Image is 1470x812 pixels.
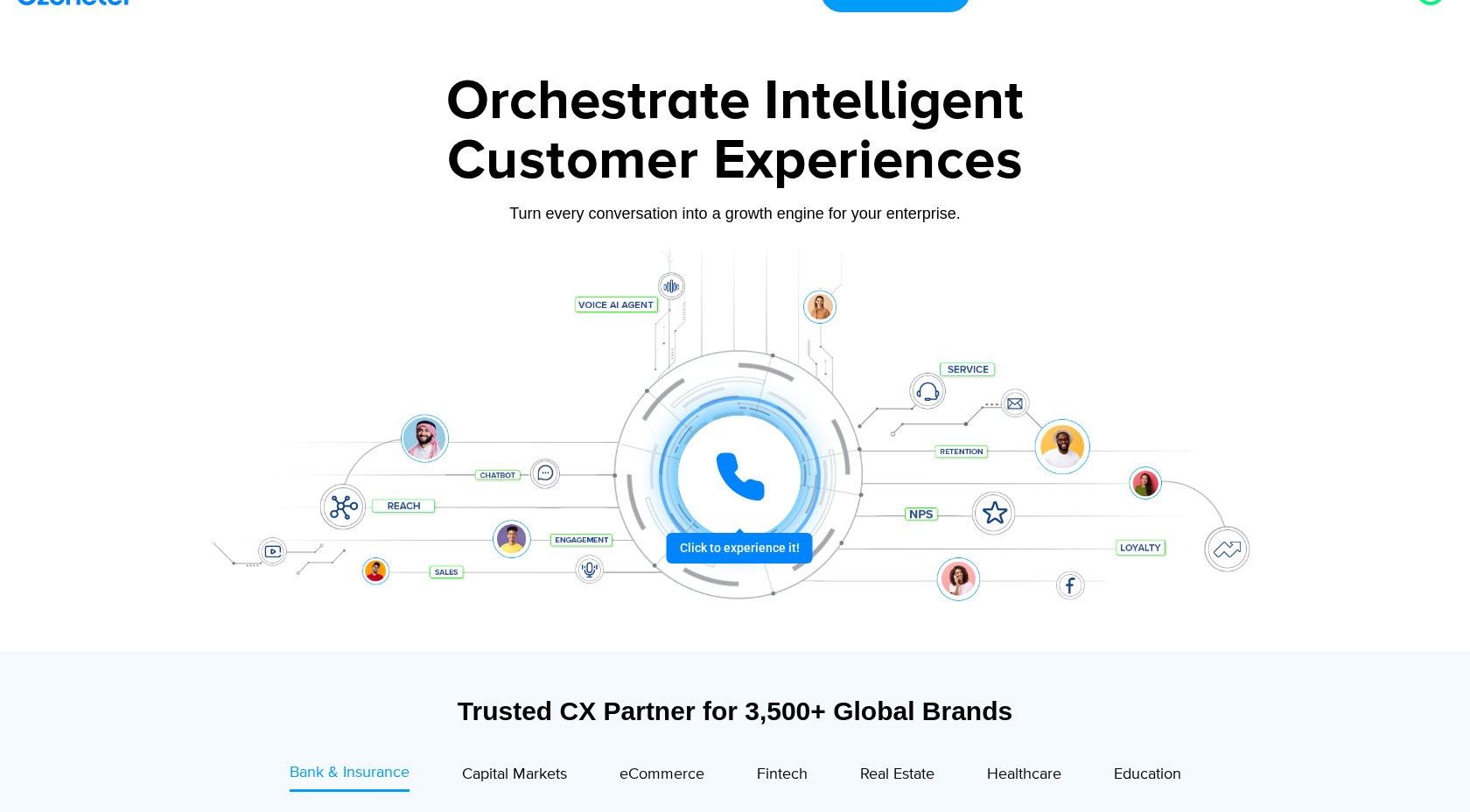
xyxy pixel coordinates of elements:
div: Turn every conversation into a growth engine for your enterprise. [188,204,1282,223]
span: Fintech [757,765,808,784]
a: Real Estate [860,761,934,792]
a: Fintech [757,761,808,792]
span: eCommerce [619,765,704,784]
span: Education [1114,765,1181,784]
span: Real Estate [860,765,934,784]
div: Customer Experiences [188,119,1282,203]
a: Bank & Insurance [290,761,409,792]
a: Education [1114,761,1181,792]
div: Trusted CX Partner for 3,500+ Global Brands [197,696,1273,726]
div: Orchestrate Intelligent [188,73,1282,129]
span: Bank & Insurance [290,763,409,782]
a: Healthcare [987,761,1061,792]
span: Capital Markets [462,765,567,784]
a: Capital Markets [462,761,567,792]
a: eCommerce [619,761,704,792]
span: Healthcare [987,765,1061,784]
